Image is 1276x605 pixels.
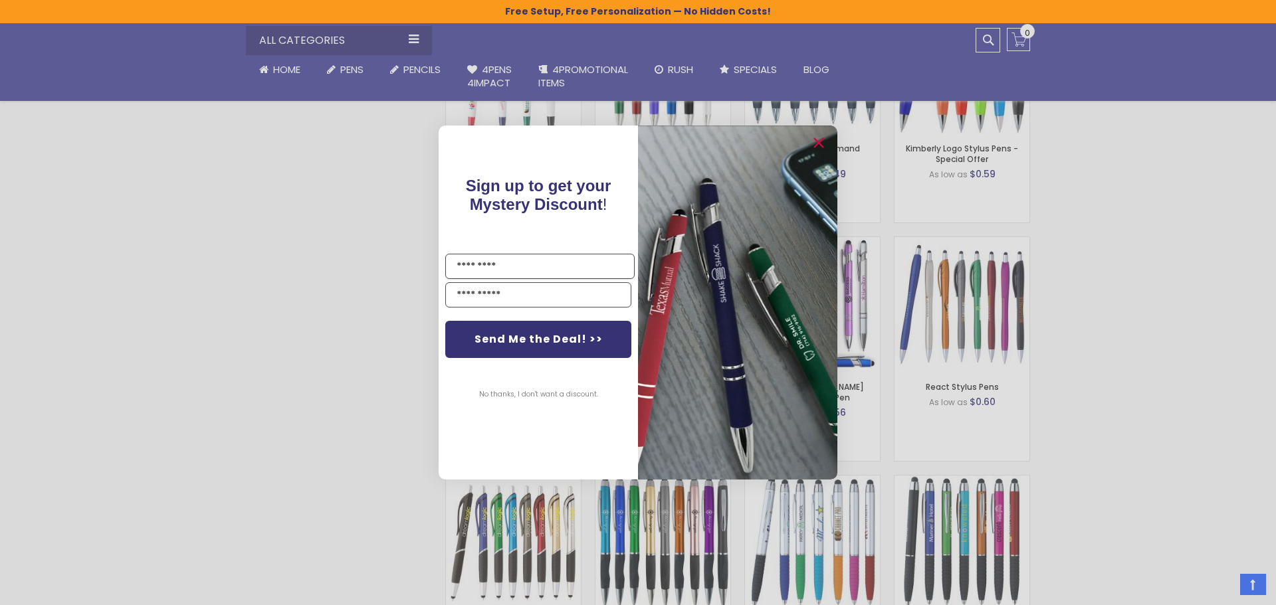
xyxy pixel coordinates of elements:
span: Sign up to get your Mystery Discount [466,177,611,213]
span: ! [466,177,611,213]
img: pop-up-image [638,126,837,479]
button: Send Me the Deal! >> [445,321,631,358]
button: Close dialog [808,132,829,153]
button: No thanks, I don't want a discount. [473,378,605,411]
